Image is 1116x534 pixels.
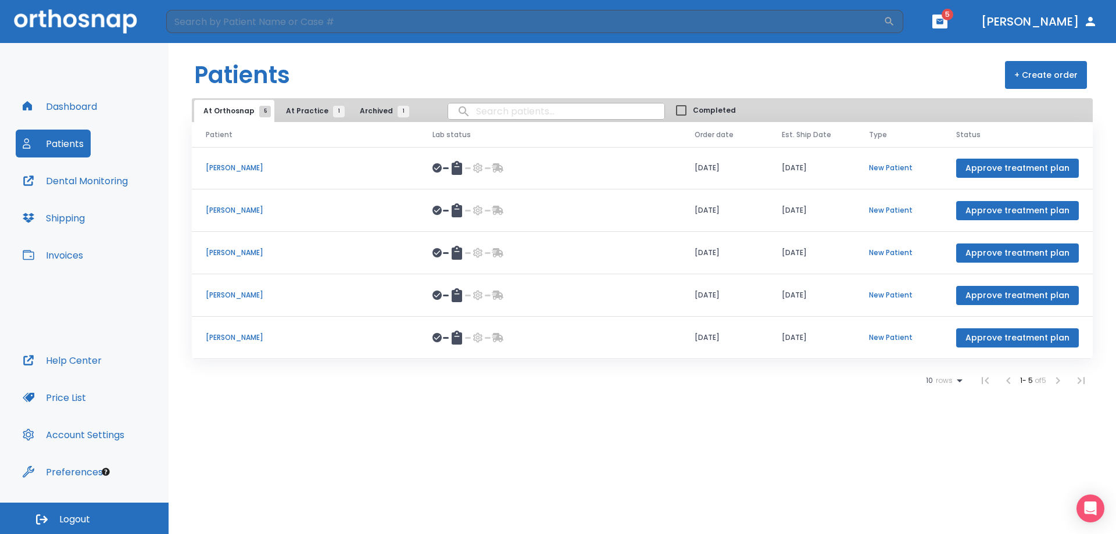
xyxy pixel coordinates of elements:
[16,346,109,374] button: Help Center
[942,9,953,20] span: 5
[16,458,110,486] button: Preferences
[16,384,93,411] button: Price List
[432,130,471,140] span: Lab status
[16,241,90,269] button: Invoices
[206,332,405,343] p: [PERSON_NAME]
[398,106,409,117] span: 1
[101,467,111,477] div: Tooltip anchor
[1005,61,1087,89] button: + Create order
[681,189,768,232] td: [DATE]
[869,163,928,173] p: New Patient
[869,332,928,343] p: New Patient
[1035,375,1046,385] span: of 5
[956,201,1079,220] button: Approve treatment plan
[869,130,887,140] span: Type
[681,317,768,359] td: [DATE]
[695,130,734,140] span: Order date
[681,232,768,274] td: [DATE]
[956,328,1079,347] button: Approve treatment plan
[14,9,137,33] img: Orthosnap
[926,377,933,385] span: 10
[869,248,928,258] p: New Patient
[206,205,405,216] p: [PERSON_NAME]
[956,130,981,140] span: Status
[1076,494,1104,522] div: Open Intercom Messenger
[693,105,736,116] span: Completed
[333,106,345,117] span: 1
[768,317,855,359] td: [DATE]
[206,163,405,173] p: [PERSON_NAME]
[768,274,855,317] td: [DATE]
[768,189,855,232] td: [DATE]
[956,243,1079,263] button: Approve treatment plan
[1020,375,1035,385] span: 1 - 5
[206,248,405,258] p: [PERSON_NAME]
[194,100,415,122] div: tabs
[782,130,831,140] span: Est. Ship Date
[933,377,953,385] span: rows
[956,159,1079,178] button: Approve treatment plan
[203,106,265,116] span: At Orthosnap
[206,130,233,140] span: Patient
[768,232,855,274] td: [DATE]
[206,290,405,300] p: [PERSON_NAME]
[166,10,884,33] input: Search by Patient Name or Case #
[16,204,92,232] button: Shipping
[16,92,104,120] button: Dashboard
[681,147,768,189] td: [DATE]
[259,106,271,117] span: 5
[194,58,290,92] h1: Patients
[16,421,131,449] button: Account Settings
[956,286,1079,305] button: Approve treatment plan
[286,106,339,116] span: At Practice
[869,205,928,216] p: New Patient
[59,513,90,526] span: Logout
[360,106,403,116] span: Archived
[681,274,768,317] td: [DATE]
[869,290,928,300] p: New Patient
[977,11,1102,32] button: [PERSON_NAME]
[768,147,855,189] td: [DATE]
[448,100,664,123] input: search
[16,167,135,195] button: Dental Monitoring
[16,130,91,157] button: Patients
